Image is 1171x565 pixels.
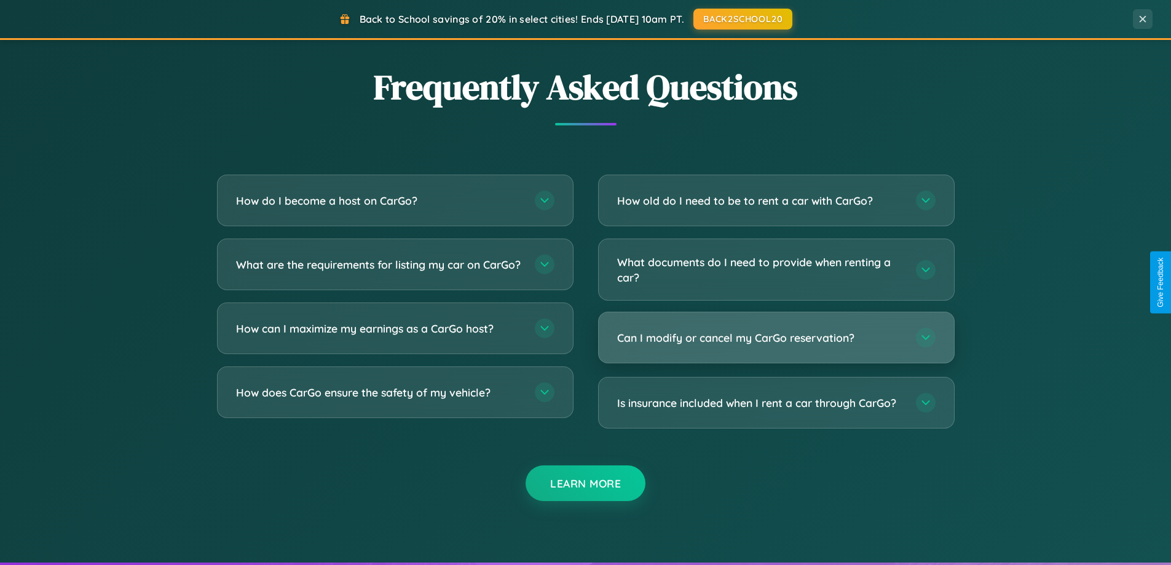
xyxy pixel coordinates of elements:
button: Learn More [526,465,645,501]
div: Give Feedback [1156,258,1165,307]
h3: What documents do I need to provide when renting a car? [617,255,904,285]
h3: How old do I need to be to rent a car with CarGo? [617,193,904,208]
h3: How can I maximize my earnings as a CarGo host? [236,321,522,336]
h3: Can I modify or cancel my CarGo reservation? [617,330,904,346]
button: BACK2SCHOOL20 [693,9,792,30]
h3: Is insurance included when I rent a car through CarGo? [617,395,904,411]
h3: What are the requirements for listing my car on CarGo? [236,257,522,272]
h3: How does CarGo ensure the safety of my vehicle? [236,385,522,400]
span: Back to School savings of 20% in select cities! Ends [DATE] 10am PT. [360,13,684,25]
h2: Frequently Asked Questions [217,63,955,111]
h3: How do I become a host on CarGo? [236,193,522,208]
